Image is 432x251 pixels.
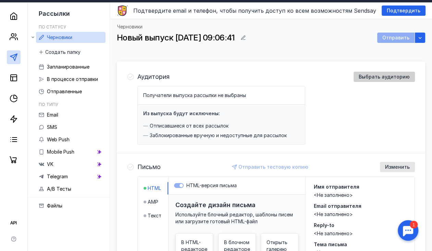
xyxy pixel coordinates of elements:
[137,73,170,80] h4: Аудитория
[148,212,161,219] span: Текст
[36,134,106,145] a: Web Push
[36,159,106,170] a: VK
[382,5,425,16] button: Подтвердить
[39,102,58,107] h5: По типу
[36,146,106,157] a: Mobile Push
[380,162,415,172] button: Изменить
[314,203,361,209] span: Email отправителя
[39,10,70,17] span: Рассылки
[314,230,353,236] span: <Не заполнено>
[150,132,287,139] span: Заблокированные вручную и недоступные для рассылок
[36,47,84,57] button: Создать папку
[314,211,353,217] span: <Не заполнено>
[45,49,81,55] span: Создать папку
[36,171,106,182] a: Telegram
[314,192,353,198] span: <Не заполнено>
[47,174,68,179] span: Telegram
[148,185,161,192] span: HTML
[47,76,98,82] span: В процессе отправки
[150,122,229,129] span: Отписавшиеся от всех рассылок
[47,112,58,118] span: Email
[47,34,72,40] span: Черновики
[133,7,376,14] span: Подтвердите email и телефон, чтобы получить доступ ко всем возможностям Sendsay
[314,184,359,190] span: Имя отправителя
[36,32,106,43] a: Черновики
[117,24,143,29] a: Черновики
[117,33,235,43] span: Новый выпуск [DATE] 09:06:41
[47,88,82,94] span: Отправленные
[387,8,420,14] span: Подтвердить
[47,149,74,155] span: Mobile Push
[15,4,23,12] div: 1
[36,183,106,194] a: A/B Тесты
[47,186,71,192] span: A/B Тесты
[47,161,53,167] span: VK
[385,164,410,170] span: Изменить
[47,124,57,130] span: SMS
[36,122,106,133] a: SMS
[175,212,293,224] span: Используйте блочный редактор, шаблоны писем или загрузите готовый HTML-файл
[36,109,106,120] a: Email
[143,92,246,98] span: Получатели выпуска рассылки не выбраны
[186,182,237,188] span: HTML-версия письма
[314,222,334,228] span: Reply-to
[47,136,70,142] span: Web Push
[137,164,161,170] h4: Письмо
[143,110,220,116] h4: Из выпуска будут исключены:
[36,61,106,72] a: Запланированные
[39,24,66,29] h5: По статусу
[359,74,410,80] span: Выбрать аудиторию
[148,199,158,205] span: AMP
[36,86,106,97] a: Отправленные
[354,72,415,82] button: Выбрать аудиторию
[47,203,62,208] span: Файлы
[314,241,347,247] span: Тема письма
[47,64,89,70] span: Запланированные
[175,201,256,208] h3: Создайте дизайн письма
[36,74,106,85] a: В процессе отправки
[36,200,106,211] a: Файлы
